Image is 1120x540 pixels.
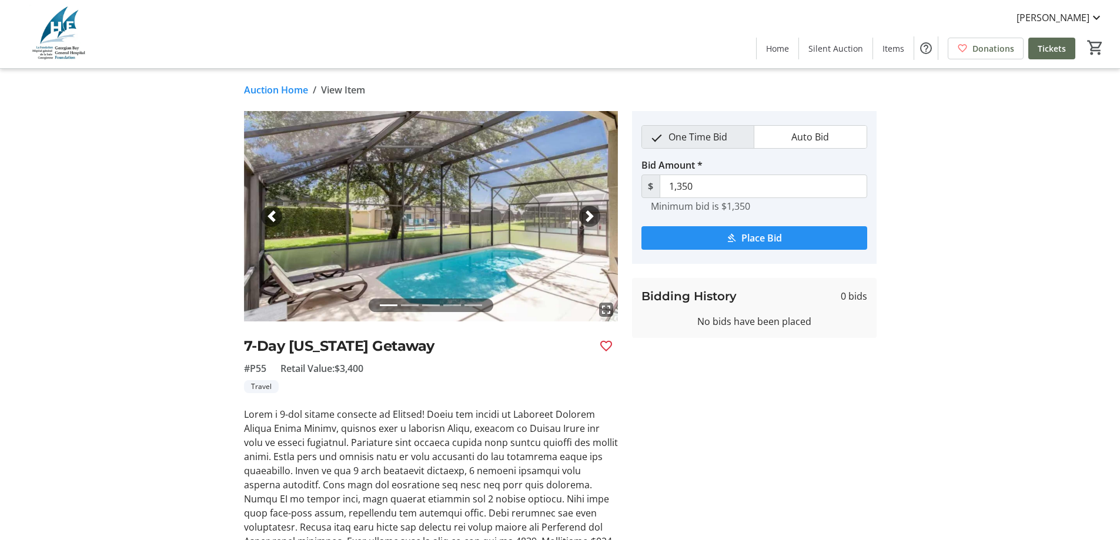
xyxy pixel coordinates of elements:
span: 0 bids [841,289,867,303]
span: Home [766,42,789,55]
span: #P55 [244,361,266,375]
button: Help [914,36,938,60]
span: One Time Bid [661,126,734,148]
span: Donations [972,42,1014,55]
span: Items [882,42,904,55]
span: $ [641,175,660,198]
a: Donations [948,38,1024,59]
div: No bids have been placed [641,314,867,328]
img: Georgian Bay General Hospital Foundation's Logo [7,5,112,63]
span: View Item [321,83,365,97]
button: [PERSON_NAME] [1007,8,1113,27]
span: Auto Bid [784,126,836,148]
h3: Bidding History [641,287,737,305]
a: Auction Home [244,83,308,97]
span: Tickets [1038,42,1066,55]
tr-label-badge: Travel [244,380,279,393]
mat-icon: fullscreen [599,303,613,317]
button: Favourite [594,334,618,358]
a: Tickets [1028,38,1075,59]
a: Silent Auction [799,38,872,59]
tr-hint: Minimum bid is $1,350 [651,200,750,212]
img: Image [244,111,618,321]
a: Home [757,38,798,59]
span: Place Bid [741,231,782,245]
button: Place Bid [641,226,867,250]
label: Bid Amount * [641,158,703,172]
span: [PERSON_NAME] [1017,11,1089,25]
h2: 7-Day [US_STATE] Getaway [244,336,590,357]
span: Retail Value: $3,400 [280,361,363,375]
a: Items [873,38,914,59]
span: / [313,83,316,97]
span: Silent Auction [808,42,863,55]
button: Cart [1085,37,1106,58]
